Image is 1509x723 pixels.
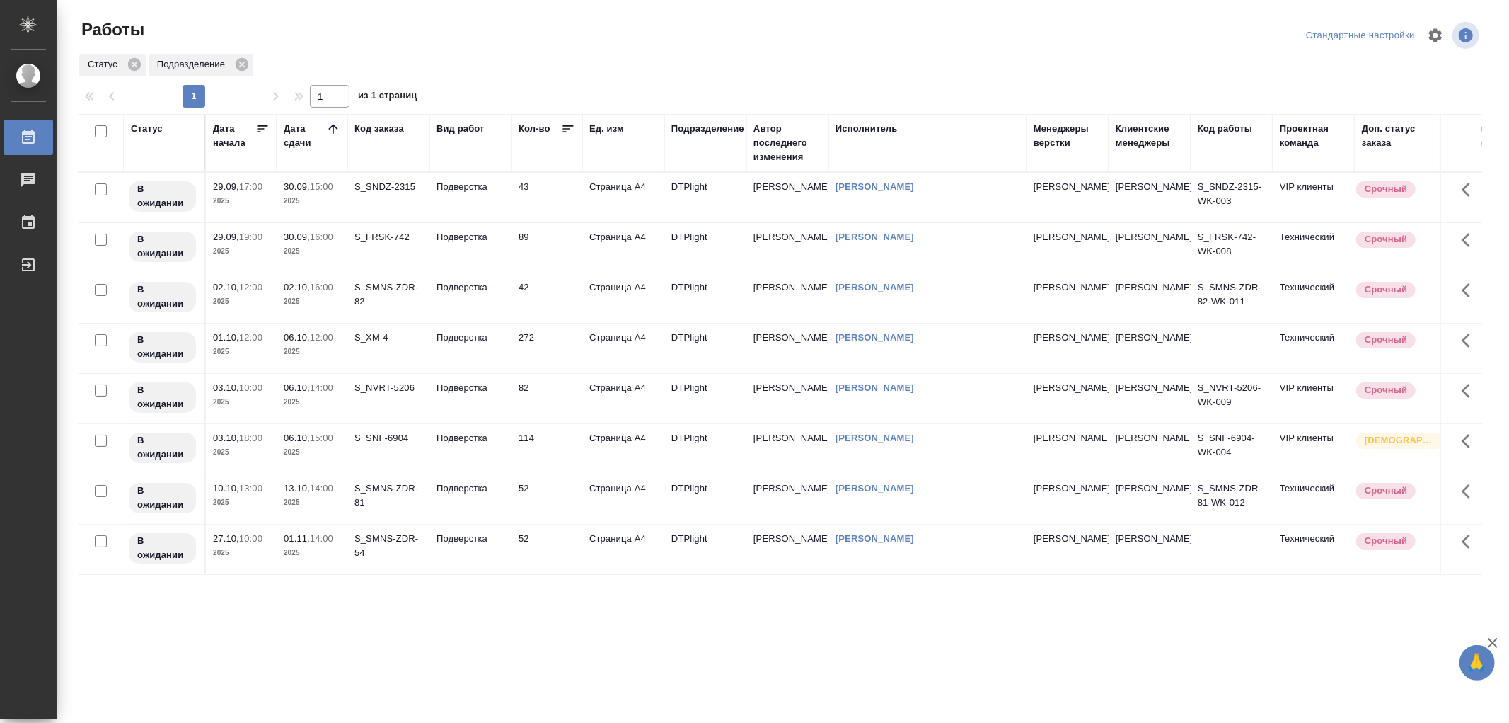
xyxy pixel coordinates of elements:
td: [PERSON_NAME] [1109,525,1191,574]
td: Страница А4 [582,424,664,474]
div: Ед. изм [589,122,624,136]
p: 29.09, [213,232,239,242]
td: Страница А4 [582,474,664,524]
td: VIP клиенты [1273,424,1355,474]
button: 🙏 [1459,645,1495,681]
p: [PERSON_NAME] [1034,230,1102,244]
p: Подразделение [157,57,230,72]
p: Срочный [1365,383,1407,397]
p: 14:00 [310,533,333,544]
td: 52 [511,474,582,524]
p: 2025 [284,496,340,510]
p: 01.11, [284,533,310,544]
td: DTPlight [664,273,746,323]
p: Срочный [1365,232,1407,246]
p: 15:00 [310,181,333,192]
div: Проектная команда [1280,122,1348,150]
p: В ожидании [137,283,187,311]
p: 06.10, [284,332,310,343]
p: Срочный [1365,283,1407,297]
div: Дата сдачи [284,122,326,150]
td: [PERSON_NAME] [1109,223,1191,273]
div: Исполнитель назначен, приступать к работе пока рано [127,431,197,465]
td: 114 [511,424,582,474]
button: Здесь прячутся важные кнопки [1453,324,1487,358]
span: из 1 страниц [358,87,417,108]
p: 16:00 [310,282,333,292]
p: [PERSON_NAME] [1034,331,1102,345]
td: [PERSON_NAME] [1109,273,1191,323]
div: S_SNF-6904 [354,431,422,445]
a: [PERSON_NAME] [836,282,914,292]
td: Технический [1273,474,1355,524]
td: S_SNDZ-2315-WK-003 [1191,173,1273,222]
p: 14:00 [310,483,333,494]
div: S_SMNS-ZDR-54 [354,532,422,560]
p: 2025 [284,194,340,208]
a: [PERSON_NAME] [836,433,914,443]
p: [PERSON_NAME] [1034,180,1102,194]
p: Подверстка [436,331,504,345]
p: 12:00 [310,332,333,343]
td: S_SNF-6904-WK-004 [1191,424,1273,474]
div: S_FRSK-742 [354,230,422,244]
p: 13.10, [284,483,310,494]
p: Подверстка [436,532,504,546]
td: S_SMNS-ZDR-82-WK-011 [1191,273,1273,323]
p: Подверстка [436,180,504,194]
p: 30.09, [284,181,310,192]
div: Дата начала [213,122,255,150]
td: [PERSON_NAME] [746,374,828,423]
div: Исполнитель назначен, приступать к работе пока рано [127,331,197,364]
p: 12:00 [239,332,262,343]
div: Подразделение [149,54,253,76]
td: 272 [511,324,582,373]
div: Исполнитель [836,122,898,136]
div: Автор последнего изменения [753,122,821,164]
p: 18:00 [239,433,262,443]
td: [PERSON_NAME] [746,273,828,323]
td: [PERSON_NAME] [1109,173,1191,222]
p: 06.10, [284,433,310,443]
p: 16:00 [310,232,333,242]
p: 13:00 [239,483,262,494]
p: 2025 [213,445,270,460]
td: DTPlight [664,474,746,524]
td: [PERSON_NAME] [1109,424,1191,474]
div: split button [1302,25,1418,47]
td: Страница А4 [582,374,664,423]
p: Подверстка [436,230,504,244]
td: [PERSON_NAME] [746,424,828,474]
td: DTPlight [664,324,746,373]
p: 2025 [284,445,340,460]
span: Посмотреть информацию [1452,22,1482,49]
button: Здесь прячутся важные кнопки [1453,273,1487,307]
p: 10.10, [213,483,239,494]
td: DTPlight [664,525,746,574]
div: Клиентские менеджеры [1116,122,1184,150]
p: Срочный [1365,182,1407,196]
div: Код работы [1198,122,1252,136]
td: S_SMNS-ZDR-81-WK-012 [1191,474,1273,524]
td: 82 [511,374,582,423]
p: В ожидании [137,333,187,361]
div: Исполнитель назначен, приступать к работе пока рано [127,532,197,565]
p: [PERSON_NAME] [1034,381,1102,395]
p: 2025 [213,295,270,309]
p: В ожидании [137,383,187,411]
p: Подверстка [436,280,504,295]
button: Здесь прячутся важные кнопки [1453,424,1487,458]
p: 06.10, [284,382,310,393]
button: Здесь прячутся важные кнопки [1453,474,1487,508]
td: DTPlight [664,173,746,222]
p: В ожидании [137,484,187,512]
p: Срочный [1365,484,1407,498]
p: 15:00 [310,433,333,443]
p: [PERSON_NAME] [1034,431,1102,445]
td: Страница А4 [582,324,664,373]
p: 30.09, [284,232,310,242]
p: В ожидании [137,232,187,261]
div: S_SNDZ-2315 [354,180,422,194]
td: Технический [1273,273,1355,323]
a: [PERSON_NAME] [836,181,914,192]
